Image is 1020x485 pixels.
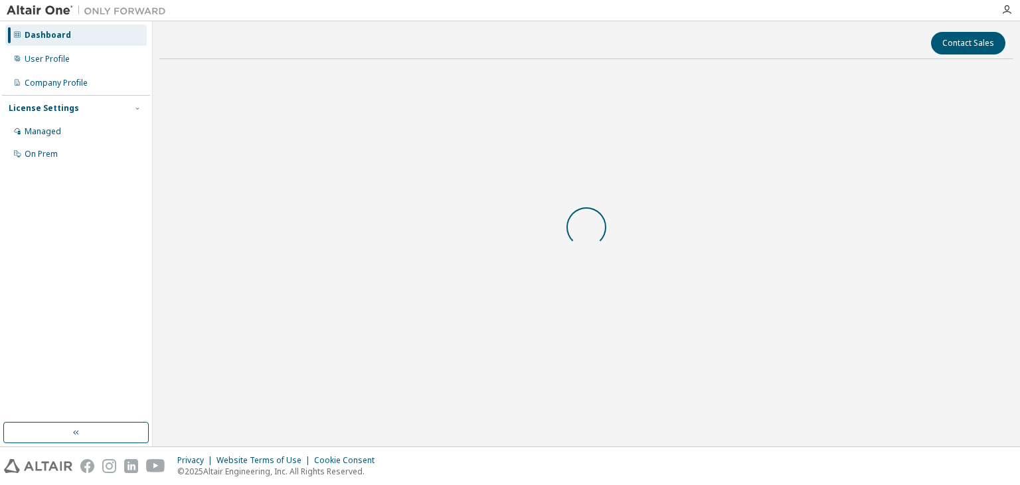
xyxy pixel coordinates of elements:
[216,455,314,466] div: Website Terms of Use
[9,103,79,114] div: License Settings
[146,459,165,473] img: youtube.svg
[80,459,94,473] img: facebook.svg
[25,54,70,64] div: User Profile
[124,459,138,473] img: linkedin.svg
[4,459,72,473] img: altair_logo.svg
[25,78,88,88] div: Company Profile
[931,32,1005,54] button: Contact Sales
[25,149,58,159] div: On Prem
[102,459,116,473] img: instagram.svg
[7,4,173,17] img: Altair One
[177,466,382,477] p: © 2025 Altair Engineering, Inc. All Rights Reserved.
[177,455,216,466] div: Privacy
[25,30,71,41] div: Dashboard
[314,455,382,466] div: Cookie Consent
[25,126,61,137] div: Managed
